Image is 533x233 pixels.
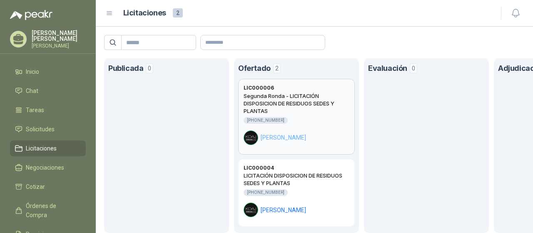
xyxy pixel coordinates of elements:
span: Solicitudes [26,125,55,134]
div: [PHONE_NUMBER] [244,117,288,124]
a: Cotizar [10,179,86,195]
h3: LIC000006 [244,84,274,92]
a: Órdenes de Compra [10,198,86,223]
h1: Licitaciones [123,7,166,19]
a: Licitaciones [10,140,86,156]
a: Tareas [10,102,86,118]
span: Tareas [26,105,44,115]
span: [PERSON_NAME] [261,205,306,215]
h3: LIC000004 [244,164,274,172]
span: [PERSON_NAME] [261,133,306,142]
span: Cotizar [26,182,45,191]
span: Órdenes de Compra [26,201,78,220]
span: 0 [410,63,417,73]
span: Inicio [26,67,39,76]
span: 2 [273,63,281,73]
h1: Publicada [108,63,143,75]
a: Inicio [10,64,86,80]
h2: Segunda Ronda - LICITACIÓN DISPOSICION DE RESIDUOS SEDES Y PLANTAS [244,92,349,115]
a: Chat [10,83,86,99]
img: Company Logo [244,203,258,217]
div: [PHONE_NUMBER] [244,189,288,196]
h1: Evaluación [368,63,407,75]
span: 0 [146,63,153,73]
span: Negociaciones [26,163,64,172]
a: Negociaciones [10,160,86,175]
span: Chat [26,86,38,95]
img: Logo peakr [10,10,52,20]
span: Licitaciones [26,144,57,153]
p: [PERSON_NAME] [PERSON_NAME] [32,30,86,42]
h2: LICITACIÓN DISPOSICION DE RESIDUOS SEDES Y PLANTAS [244,172,349,187]
a: LIC000006Segunda Ronda - LICITACIÓN DISPOSICION DE RESIDUOS SEDES Y PLANTAS[PHONE_NUMBER]Company ... [238,79,355,155]
p: [PERSON_NAME] [32,43,86,48]
img: Company Logo [244,131,258,145]
a: Solicitudes [10,121,86,137]
a: LIC000004LICITACIÓN DISPOSICION DE RESIDUOS SEDES Y PLANTAS[PHONE_NUMBER]Company Logo[PERSON_NAME] [238,159,355,227]
span: 2 [173,8,183,18]
h1: Ofertado [238,63,271,75]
